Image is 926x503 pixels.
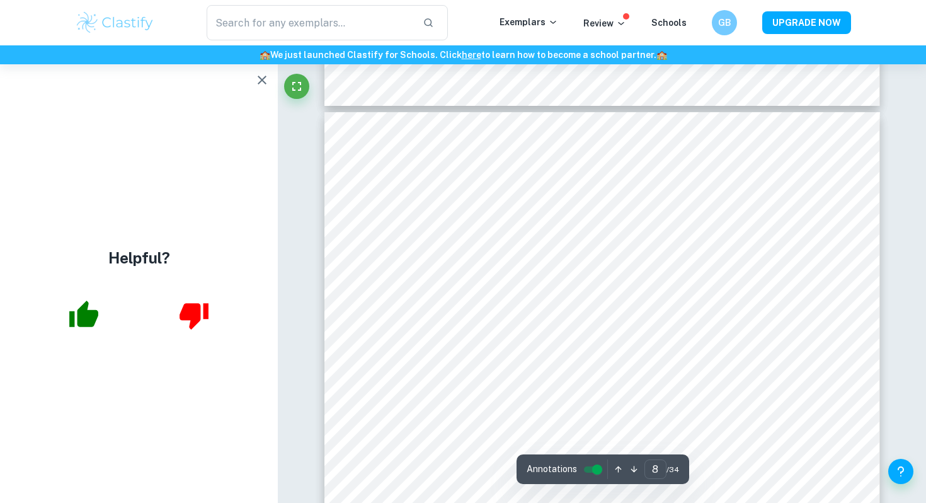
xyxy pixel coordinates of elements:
[717,16,732,30] h6: GB
[712,10,737,35] button: GB
[656,50,667,60] span: 🏫
[3,48,923,62] h6: We just launched Clastify for Schools. Click to learn how to become a school partner.
[762,11,851,34] button: UPGRADE NOW
[284,74,309,99] button: Fullscreen
[207,5,413,40] input: Search for any exemplars...
[500,15,558,29] p: Exemplars
[108,246,170,269] h4: Helpful?
[888,459,913,484] button: Help and Feedback
[651,18,687,28] a: Schools
[583,16,626,30] p: Review
[462,50,481,60] a: here
[666,464,679,475] span: / 34
[75,10,155,35] img: Clastify logo
[527,463,577,476] span: Annotations
[260,50,270,60] span: 🏫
